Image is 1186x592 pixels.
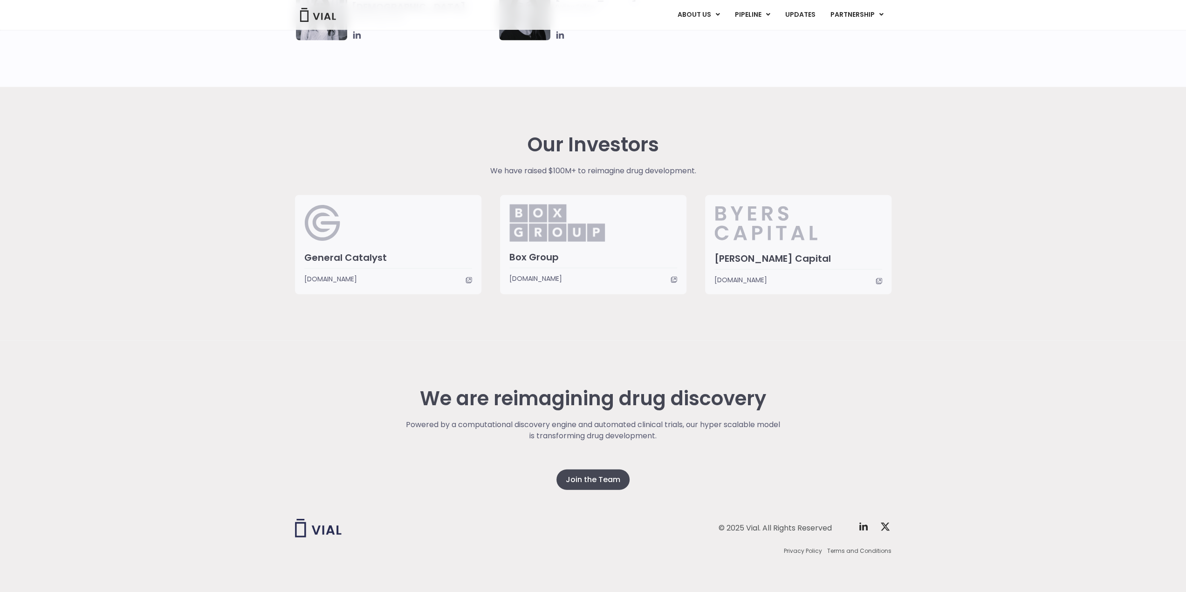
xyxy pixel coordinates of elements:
img: Vial logo wih "Vial" spelled out [295,519,342,538]
span: [DOMAIN_NAME] [509,273,562,284]
h2: We are reimagining drug discovery [404,388,782,410]
p: Powered by a computational discovery engine and automated clinical trials, our hyper scalable mod... [404,419,782,442]
h3: [PERSON_NAME] Capital [714,252,882,265]
a: PARTNERSHIPMenu Toggle [823,7,891,23]
span: Join the Team [566,474,620,485]
a: Join the Team [556,470,630,490]
span: [DOMAIN_NAME] [714,275,767,285]
img: General Catalyst Logo [304,204,341,242]
a: [DOMAIN_NAME] [509,273,677,284]
img: Byers_Capital.svg [714,204,855,242]
h3: General Catalyst [304,252,472,264]
img: Box_Group.png [509,204,605,242]
span: [DOMAIN_NAME] [304,274,357,284]
a: ABOUT USMenu Toggle [670,7,727,23]
div: © 2025 Vial. All Rights Reserved [719,523,832,533]
img: Vial Logo [299,8,336,22]
a: [DOMAIN_NAME] [714,275,882,285]
a: PIPELINEMenu Toggle [727,7,777,23]
a: UPDATES [777,7,822,23]
h2: Our Investors [528,134,659,156]
p: We have raised $100M+ to reimagine drug development. [431,165,755,177]
a: Privacy Policy [784,547,822,555]
h3: Box Group [509,251,677,263]
a: Terms and Conditions [827,547,891,555]
a: [DOMAIN_NAME] [304,274,472,284]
